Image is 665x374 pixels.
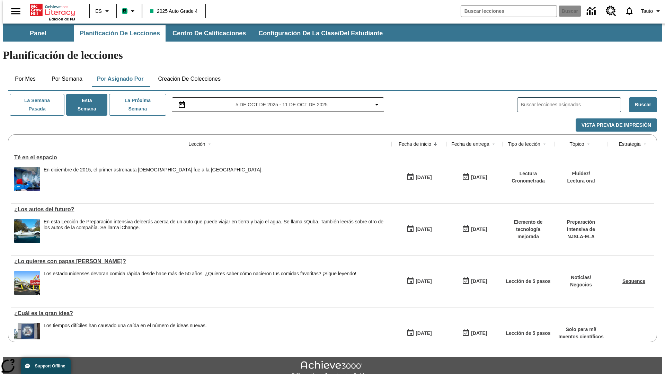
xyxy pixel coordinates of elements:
[570,274,592,281] p: Noticias /
[44,219,388,243] div: En esta Lección de Preparación intensiva de leerás acerca de un auto que puede viajar en tierra y...
[44,167,263,191] div: En diciembre de 2015, el primer astronauta británico fue a la Estación Espacial Internacional.
[471,329,487,338] div: [DATE]
[44,271,356,277] div: Los estadounidenses devoran comida rápida desde hace más de 50 años. ¿Quieres saber cómo nacieron...
[123,7,126,15] span: B
[14,219,40,243] img: Un automóvil de alta tecnología flotando en el agua.
[205,140,214,148] button: Sort
[460,171,489,184] button: 10/12/25: Último día en que podrá accederse la lección
[641,140,649,148] button: Sort
[175,100,381,109] button: Seleccione el intervalo de fechas opción del menú
[584,140,593,148] button: Sort
[21,358,71,374] button: Support Offline
[558,219,604,240] p: Preparación intensiva de NJSLA-ELA
[44,323,207,329] div: Los tiempos difíciles han causado una caída en el número de ideas nuevas.
[540,140,549,148] button: Sort
[3,25,73,42] button: Panel
[489,140,498,148] button: Sort
[471,173,487,182] div: [DATE]
[91,71,149,87] button: Por asignado por
[95,8,102,15] span: ES
[80,29,160,37] span: Planificación de lecciones
[602,2,620,20] a: Centro de recursos, Se abrirá en una pestaña nueva.
[30,3,75,17] a: Portada
[506,170,551,185] p: Lectura Cronometrada
[416,173,432,182] div: [DATE]
[44,271,356,295] div: Los estadounidenses devoran comida rápida desde hace más de 50 años. ¿Quieres saber cómo nacieron...
[46,71,88,87] button: Por semana
[416,277,432,286] div: [DATE]
[14,206,388,213] a: ¿Los autos del futuro? , Lecciones
[620,2,638,20] a: Notificaciones
[14,323,40,347] img: Letrero cerca de un edificio dice Oficina de Patentes y Marcas de los Estados Unidos. La economía...
[576,118,657,132] button: Vista previa de impresión
[66,94,107,116] button: Esta semana
[150,8,198,15] span: 2025 Auto Grade 4
[236,101,328,108] span: 5 de oct de 2025 - 11 de oct de 2025
[506,278,550,285] p: Lección de 5 pasos
[8,71,43,87] button: Por mes
[258,29,383,37] span: Configuración de la clase/del estudiante
[638,5,665,17] button: Perfil/Configuración
[167,25,251,42] button: Centro de calificaciones
[74,25,166,42] button: Planificación de lecciones
[30,2,75,21] div: Portada
[3,24,662,42] div: Subbarra de navegación
[14,154,388,161] div: Té en el espacio
[119,5,140,17] button: Boost El color de la clase es verde menta. Cambiar el color de la clase.
[460,327,489,340] button: 04/13/26: Último día en que podrá accederse la lección
[188,141,205,148] div: Lección
[570,281,592,288] p: Negocios
[508,141,540,148] div: Tipo de lección
[6,1,26,21] button: Abrir el menú lateral
[404,223,434,236] button: 07/23/25: Primer día en que estuvo disponible la lección
[152,71,226,87] button: Creación de colecciones
[567,170,595,177] p: Fluidez /
[416,225,432,234] div: [DATE]
[416,329,432,338] div: [DATE]
[14,154,388,161] a: Té en el espacio, Lecciones
[506,219,551,240] p: Elemento de tecnología mejorada
[35,364,65,368] span: Support Offline
[404,275,434,288] button: 07/14/25: Primer día en que estuvo disponible la lección
[44,219,383,230] testabrev: leerás acerca de un auto que puede viajar en tierra y bajo el agua. Se llama sQuba. También leerá...
[14,271,40,295] img: Uno de los primeros locales de McDonald's, con el icónico letrero rojo y los arcos amarillos.
[49,17,75,21] span: Edición de NJ
[404,171,434,184] button: 10/06/25: Primer día en que estuvo disponible la lección
[172,29,246,37] span: Centro de calificaciones
[10,94,64,116] button: La semana pasada
[641,8,653,15] span: Tauto
[461,6,557,17] input: Buscar campo
[451,141,489,148] div: Fecha de entrega
[44,323,207,347] div: Los tiempos difíciles han causado una caída en el número de ideas nuevas.
[44,167,263,173] div: En diciembre de 2015, el primer astronauta [DEMOGRAPHIC_DATA] fue a la [GEOGRAPHIC_DATA].
[14,206,388,213] div: ¿Los autos del futuro?
[558,333,604,340] p: Inventos científicos
[30,29,46,37] span: Panel
[460,275,489,288] button: 07/20/26: Último día en que podrá accederse la lección
[44,219,388,231] div: En esta Lección de Preparación intensiva de
[569,141,584,148] div: Tópico
[14,310,388,317] a: ¿Cuál es la gran idea?, Lecciones
[506,330,550,337] p: Lección de 5 pasos
[521,100,621,110] input: Buscar lecciones asignadas
[622,278,645,284] a: Sequence
[92,5,114,17] button: Lenguaje: ES, Selecciona un idioma
[471,225,487,234] div: [DATE]
[558,326,604,333] p: Solo para mí /
[373,100,381,109] svg: Collapse Date Range Filter
[471,277,487,286] div: [DATE]
[14,167,40,191] img: Un astronauta, el primero del Reino Unido que viaja a la Estación Espacial Internacional, saluda ...
[253,25,388,42] button: Configuración de la clase/del estudiante
[431,140,440,148] button: Sort
[109,94,166,116] button: La próxima semana
[399,141,431,148] div: Fecha de inicio
[14,310,388,317] div: ¿Cuál es la gran idea?
[3,49,662,62] h1: Planificación de lecciones
[460,223,489,236] button: 06/30/26: Último día en que podrá accederse la lección
[567,177,595,185] p: Lectura oral
[14,258,388,265] div: ¿Lo quieres con papas fritas?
